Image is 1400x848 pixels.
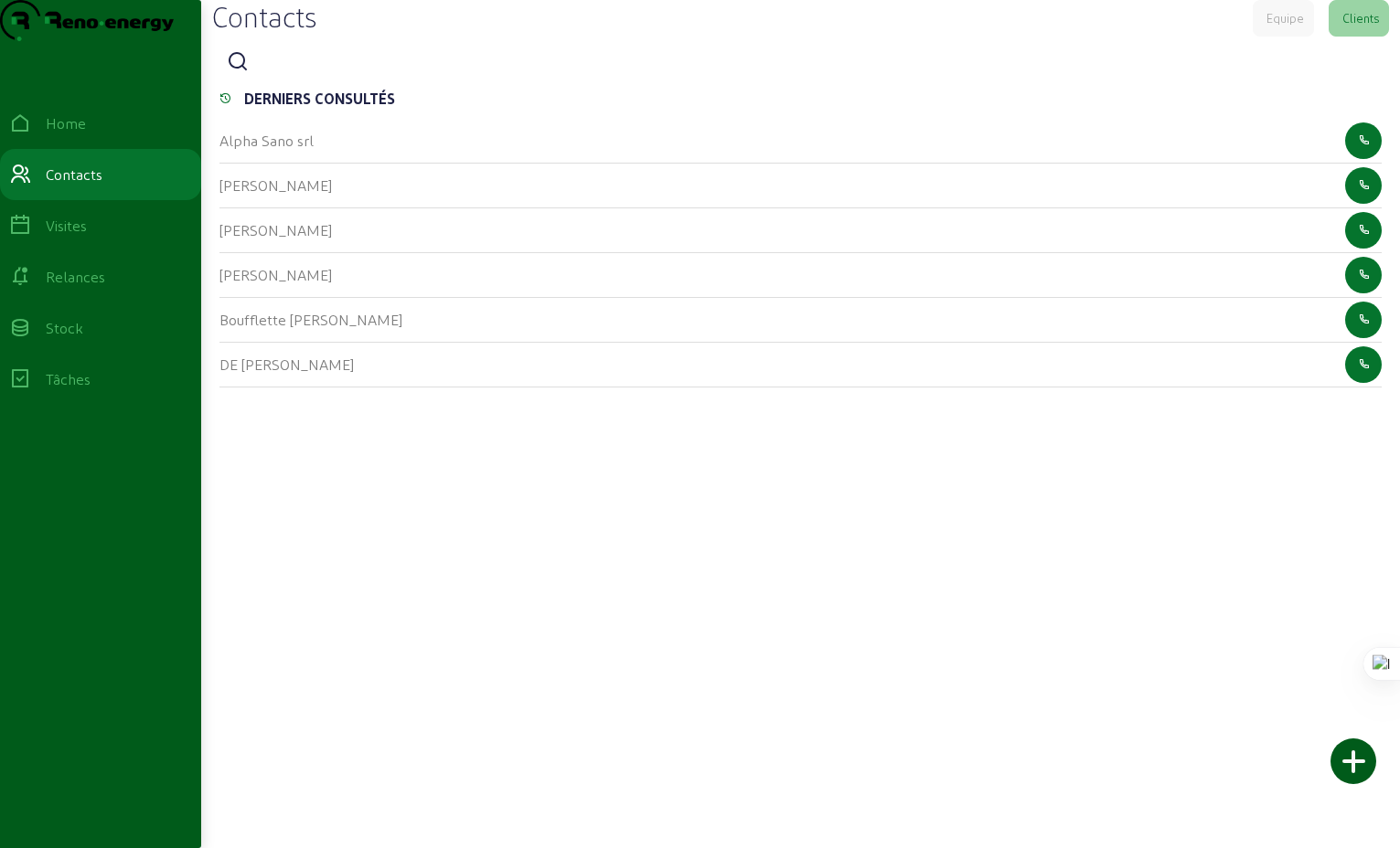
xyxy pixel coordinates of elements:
[1266,10,1304,26] div: Equipe
[46,164,102,185] div: Contacts
[244,88,395,110] div: DERNIERS CONSULTÉS
[219,311,402,328] cam-list-title: Boufflette [PERSON_NAME]
[219,266,332,283] cam-list-title: [PERSON_NAME]
[46,317,83,339] div: Stock
[219,176,332,194] cam-list-title: [PERSON_NAME]
[46,368,91,390] div: Tâches
[219,355,354,373] cam-list-title: DE [PERSON_NAME]
[46,215,87,237] div: Visites
[219,221,332,238] cam-list-title: [PERSON_NAME]
[46,266,105,288] div: Relances
[219,132,314,149] cam-list-title: Alpha Sano srl
[1342,10,1379,26] div: Clients
[46,112,86,134] div: Home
